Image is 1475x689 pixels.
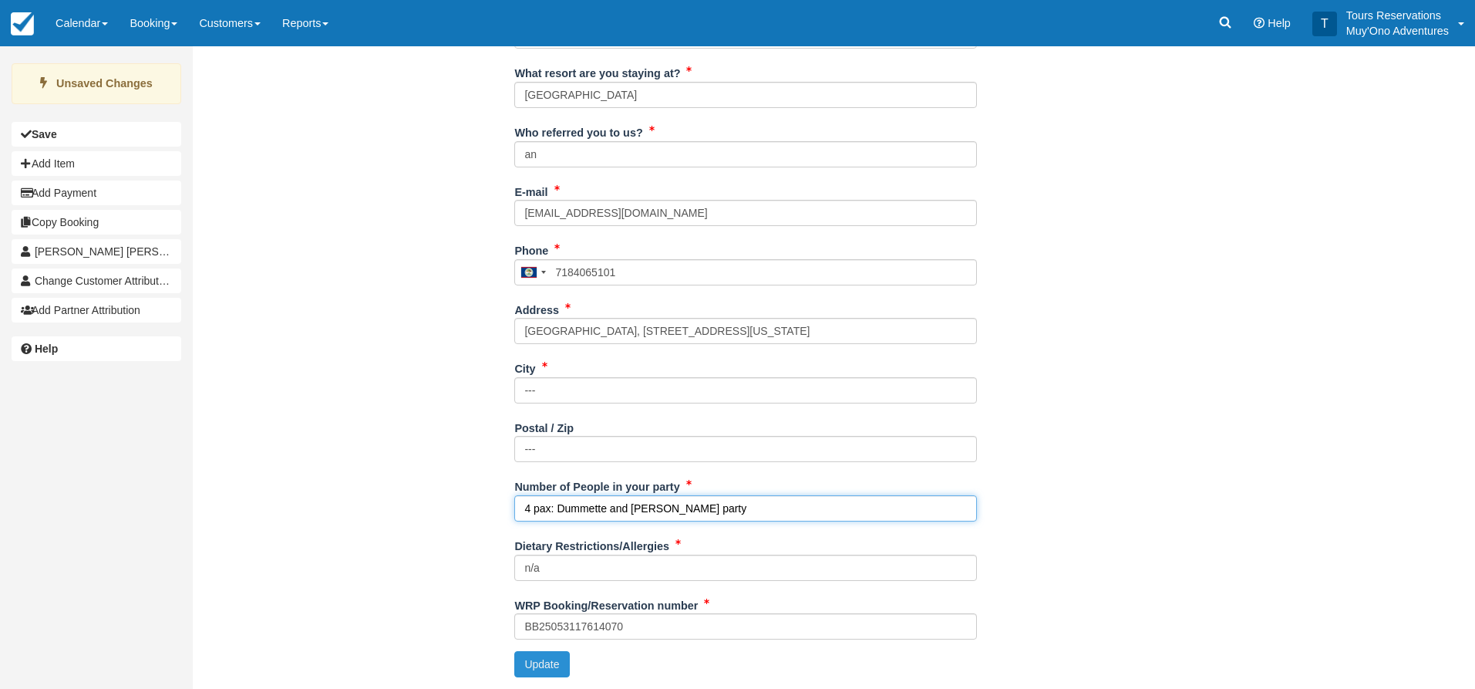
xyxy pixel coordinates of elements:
span: Change Customer Attribution [35,275,173,287]
p: Muy'Ono Adventures [1346,23,1449,39]
label: Address [514,297,559,319]
button: Update [514,651,569,677]
label: Who referred you to us? [514,120,642,141]
label: Postal / Zip [514,415,574,437]
label: Dietary Restrictions/Allergies [514,533,669,555]
label: What resort are you staying at? [514,60,680,82]
p: Tours Reservations [1346,8,1449,23]
label: WRP Booking/Reservation number [514,593,698,614]
b: Save [32,128,57,140]
button: Add Payment [12,181,181,205]
button: Add Item [12,151,181,176]
label: Number of People in your party [514,474,679,495]
a: [PERSON_NAME] [PERSON_NAME] [12,239,181,264]
label: City [514,356,535,377]
b: Help [35,343,58,355]
i: Help [1254,18,1265,29]
div: Belize: +501 [515,260,551,285]
img: checkfront-main-nav-mini-logo.png [11,12,34,35]
button: Save [12,122,181,147]
span: Help [1268,17,1291,29]
label: E-mail [514,179,547,201]
div: T [1312,12,1337,36]
label: Phone [514,238,548,259]
button: Add Partner Attribution [12,298,181,323]
button: Copy Booking [12,210,181,235]
span: [PERSON_NAME] [PERSON_NAME] [35,245,215,258]
a: Help [12,336,181,361]
strong: Unsaved Changes [56,77,153,90]
button: Change Customer Attribution [12,269,181,293]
